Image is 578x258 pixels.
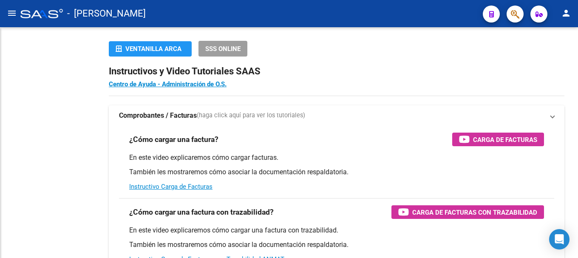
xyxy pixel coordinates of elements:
[116,41,185,57] div: Ventanilla ARCA
[129,240,544,249] p: También les mostraremos cómo asociar la documentación respaldatoria.
[197,111,305,120] span: (haga click aquí para ver los tutoriales)
[109,41,192,57] button: Ventanilla ARCA
[561,8,571,18] mat-icon: person
[452,133,544,146] button: Carga de Facturas
[391,205,544,219] button: Carga de Facturas con Trazabilidad
[129,153,544,162] p: En este video explicaremos cómo cargar facturas.
[549,229,569,249] div: Open Intercom Messenger
[119,111,197,120] strong: Comprobantes / Facturas
[129,183,212,190] a: Instructivo Carga de Facturas
[129,206,274,218] h3: ¿Cómo cargar una factura con trazabilidad?
[7,8,17,18] mat-icon: menu
[67,4,146,23] span: - [PERSON_NAME]
[129,133,218,145] h3: ¿Cómo cargar una factura?
[109,105,564,126] mat-expansion-panel-header: Comprobantes / Facturas(haga click aquí para ver los tutoriales)
[129,226,544,235] p: En este video explicaremos cómo cargar una factura con trazabilidad.
[412,207,537,218] span: Carga de Facturas con Trazabilidad
[109,80,227,88] a: Centro de Ayuda - Administración de O.S.
[129,167,544,177] p: También les mostraremos cómo asociar la documentación respaldatoria.
[198,41,247,57] button: SSS ONLINE
[205,45,241,53] span: SSS ONLINE
[473,134,537,145] span: Carga de Facturas
[109,63,564,79] h2: Instructivos y Video Tutoriales SAAS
